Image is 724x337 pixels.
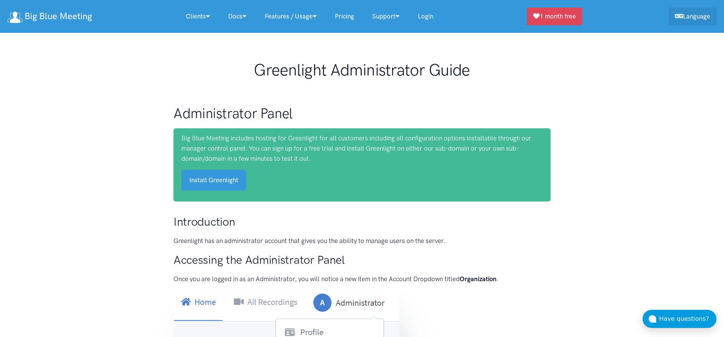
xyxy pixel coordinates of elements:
a: Support [363,8,409,25]
a: Features / Usage [256,8,326,25]
a: Big Blue Meeting [8,8,92,25]
h1: Administrator Panel [173,104,551,122]
img: logo [8,12,23,23]
a: 1 month free [527,8,582,25]
h1: Greenlight Administrator Guide [173,60,551,80]
a: Language [669,8,716,25]
h2: Accessing the Administrator Panel [173,252,551,268]
p: Once you are logged in as an Administrator, you will notice a new item in the Account Dropdown ti... [173,274,551,284]
button: Have questions? [643,310,716,328]
strong: Organization [460,275,497,283]
a: Docs [219,8,256,25]
h2: Introduction [173,214,551,230]
a: Install Greenlight [181,170,246,191]
p: Greenlight has an administrator account that gives you the ability to manage users on the server. [173,236,551,246]
a: Login [409,8,442,25]
p: Big Blue Meeting includes hosting for Greenlight for all customers including all configuration op... [181,133,543,164]
a: Pricing [326,8,363,25]
a: Clients [177,8,219,25]
div: Have questions? [659,314,716,324]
